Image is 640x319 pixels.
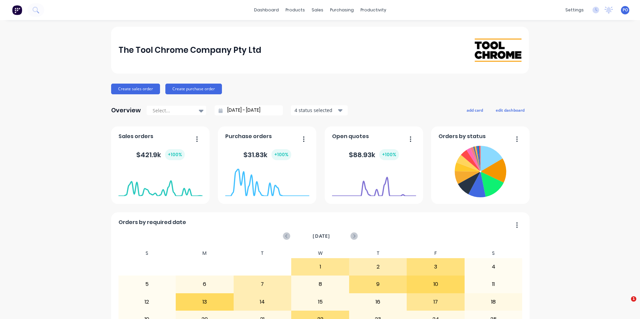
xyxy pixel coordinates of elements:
div: 18 [465,294,522,310]
div: 10 [407,276,464,293]
div: S [118,248,176,258]
div: T [234,248,292,258]
button: add card [462,106,487,114]
iframe: Intercom live chat [617,296,633,312]
div: T [349,248,407,258]
span: Purchase orders [225,132,272,140]
div: 1 [292,258,349,275]
div: 8 [292,276,349,293]
div: 13 [176,294,233,310]
img: Factory [12,5,22,15]
div: settings [562,5,587,15]
div: 11 [465,276,522,293]
span: PO [623,7,628,13]
div: 4 [465,258,522,275]
a: dashboard [251,5,282,15]
button: Create purchase order [165,84,222,94]
span: Orders by status [438,132,486,140]
div: 9 [349,276,407,293]
div: + 100 % [165,149,185,160]
div: 12 [118,294,176,310]
div: S [465,248,523,258]
div: purchasing [327,5,357,15]
div: $ 88.93k [349,149,399,160]
div: 3 [407,258,464,275]
div: sales [308,5,327,15]
span: Open quotes [332,132,369,140]
span: Sales orders [118,132,153,140]
div: 5 [118,276,176,293]
div: 6 [176,276,233,293]
button: Create sales order [111,84,160,94]
div: productivity [357,5,390,15]
div: 14 [234,294,291,310]
span: Orders by required date [118,218,186,226]
div: + 100 % [379,149,399,160]
div: M [176,248,234,258]
div: W [291,248,349,258]
button: edit dashboard [491,106,529,114]
span: [DATE] [313,232,330,240]
div: $ 31.83k [243,149,291,160]
img: The Tool Chrome Company Pty Ltd [475,38,522,62]
div: $ 421.9k [136,149,185,160]
div: + 100 % [271,149,291,160]
div: 17 [407,294,464,310]
span: 1 [631,296,636,302]
div: F [407,248,465,258]
div: 7 [234,276,291,293]
div: 16 [349,294,407,310]
button: 4 status selected [291,105,348,115]
div: 15 [292,294,349,310]
div: products [282,5,308,15]
div: The Tool Chrome Company Pty Ltd [118,43,261,57]
div: 4 status selected [295,107,337,114]
div: 2 [349,258,407,275]
div: Overview [111,104,141,117]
